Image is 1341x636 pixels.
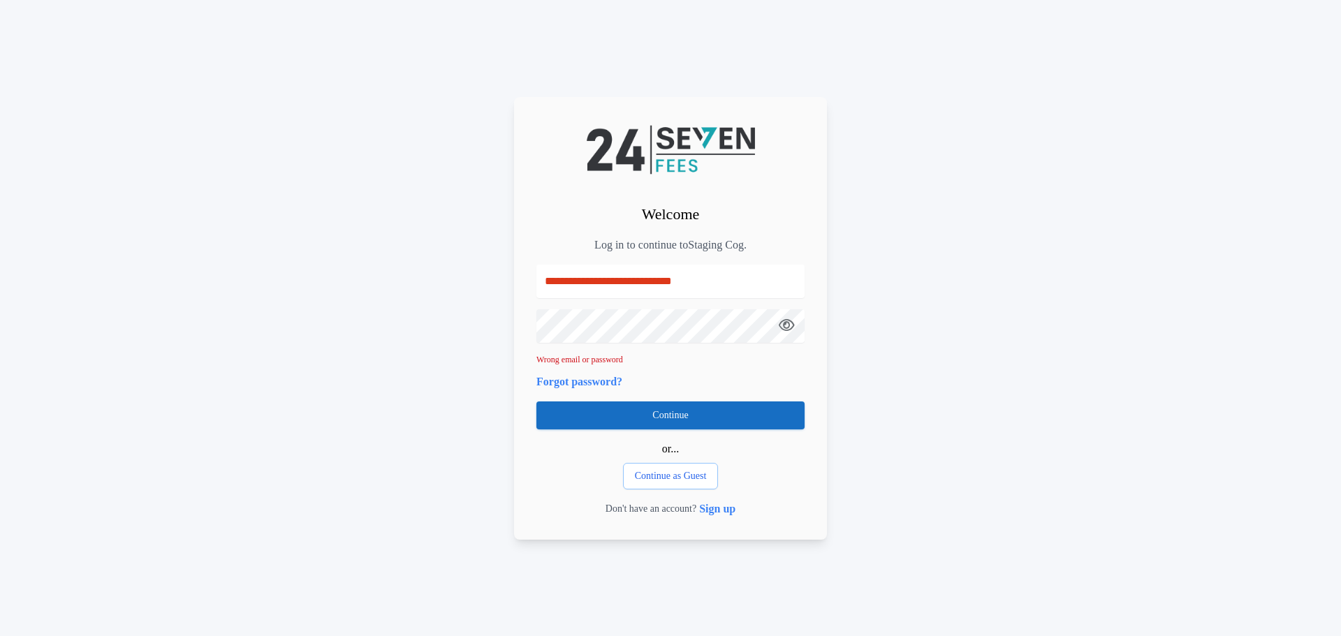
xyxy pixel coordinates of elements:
[536,401,805,429] button: Continue
[594,237,747,253] p: Log in to continue to Staging Cog .
[536,354,623,365] p: Wrong email or password
[623,463,719,489] button: Continue as Guest
[662,441,679,457] p: or...
[642,202,700,225] h2: Welcome
[587,125,755,174] img: logo
[606,502,696,516] p: Don't have an account?
[699,501,735,517] button: Sign up
[536,374,622,390] button: Forgot password?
